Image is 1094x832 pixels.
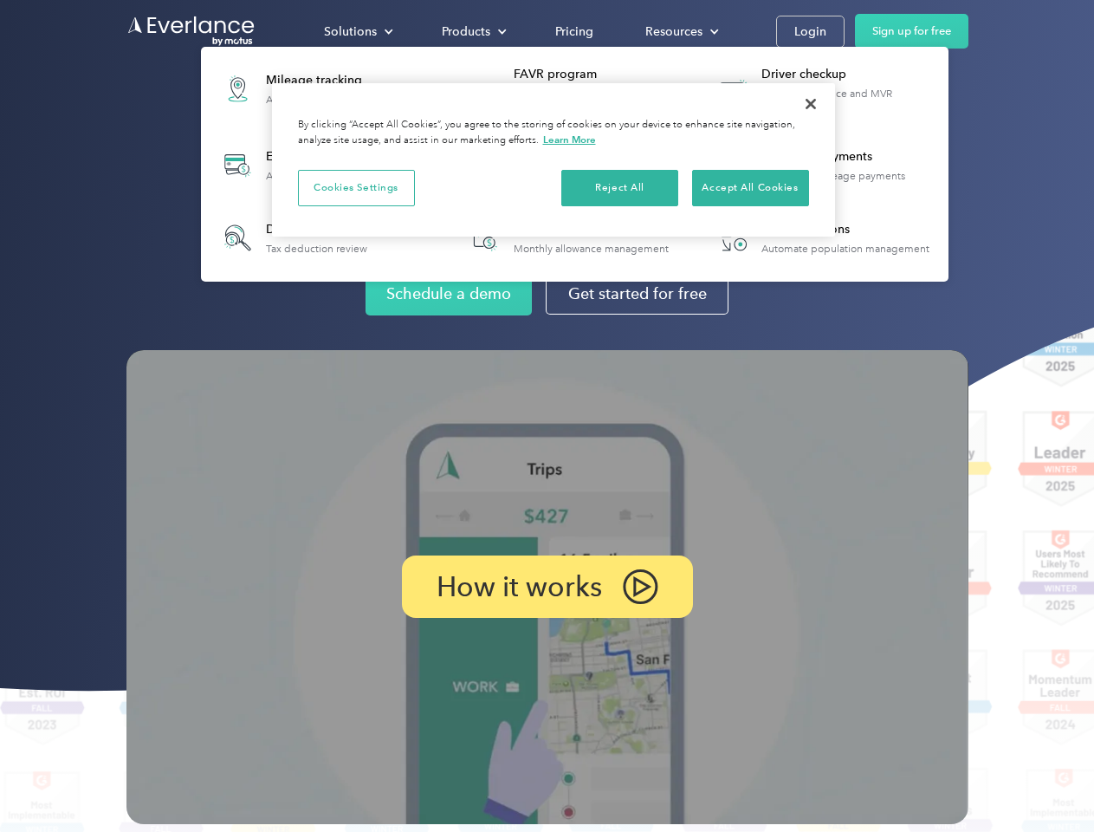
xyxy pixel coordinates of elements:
a: Expense trackingAutomatic transaction logs [210,133,399,197]
div: Login [794,21,826,42]
button: Cookies Settings [298,170,415,206]
div: Pricing [555,21,593,42]
a: Go to homepage [126,15,256,48]
div: Deduction finder [266,221,367,238]
a: More information about your privacy, opens in a new tab [543,133,596,146]
div: Automatic mileage logs [266,94,379,106]
div: Driver checkup [761,66,939,83]
div: Resources [628,16,733,47]
a: Pricing [538,16,611,47]
div: Cookie banner [272,83,835,237]
div: License, insurance and MVR verification [761,88,939,112]
a: Mileage trackingAutomatic mileage logs [210,57,387,120]
div: HR Integrations [761,221,929,238]
a: Accountable planMonthly allowance management [457,210,677,266]
button: Reject All [561,170,678,206]
nav: Products [201,47,948,282]
a: Driver checkupLicense, insurance and MVR verification [705,57,940,120]
a: HR IntegrationsAutomate population management [705,210,938,266]
div: Products [442,21,490,42]
a: FAVR programFixed & Variable Rate reimbursement design & management [457,57,692,120]
div: Monthly allowance management [514,243,669,255]
a: Deduction finderTax deduction review [210,210,376,266]
div: Resources [645,21,702,42]
div: Automatic transaction logs [266,170,391,182]
div: Automate population management [761,243,929,255]
a: Schedule a demo [366,272,532,315]
button: Close [792,85,830,123]
div: Solutions [307,16,407,47]
a: Sign up for free [855,14,968,49]
a: Login [776,16,845,48]
div: Mileage tracking [266,72,379,89]
div: By clicking “Accept All Cookies”, you agree to the storing of cookies on your device to enhance s... [298,118,809,148]
p: How it works [437,576,602,597]
div: FAVR program [514,66,691,83]
div: Products [424,16,521,47]
div: Tax deduction review [266,243,367,255]
div: Privacy [272,83,835,237]
div: Solutions [324,21,377,42]
input: Submit [127,103,215,140]
a: Get started for free [546,273,728,315]
button: Accept All Cookies [692,170,809,206]
div: Expense tracking [266,148,391,166]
